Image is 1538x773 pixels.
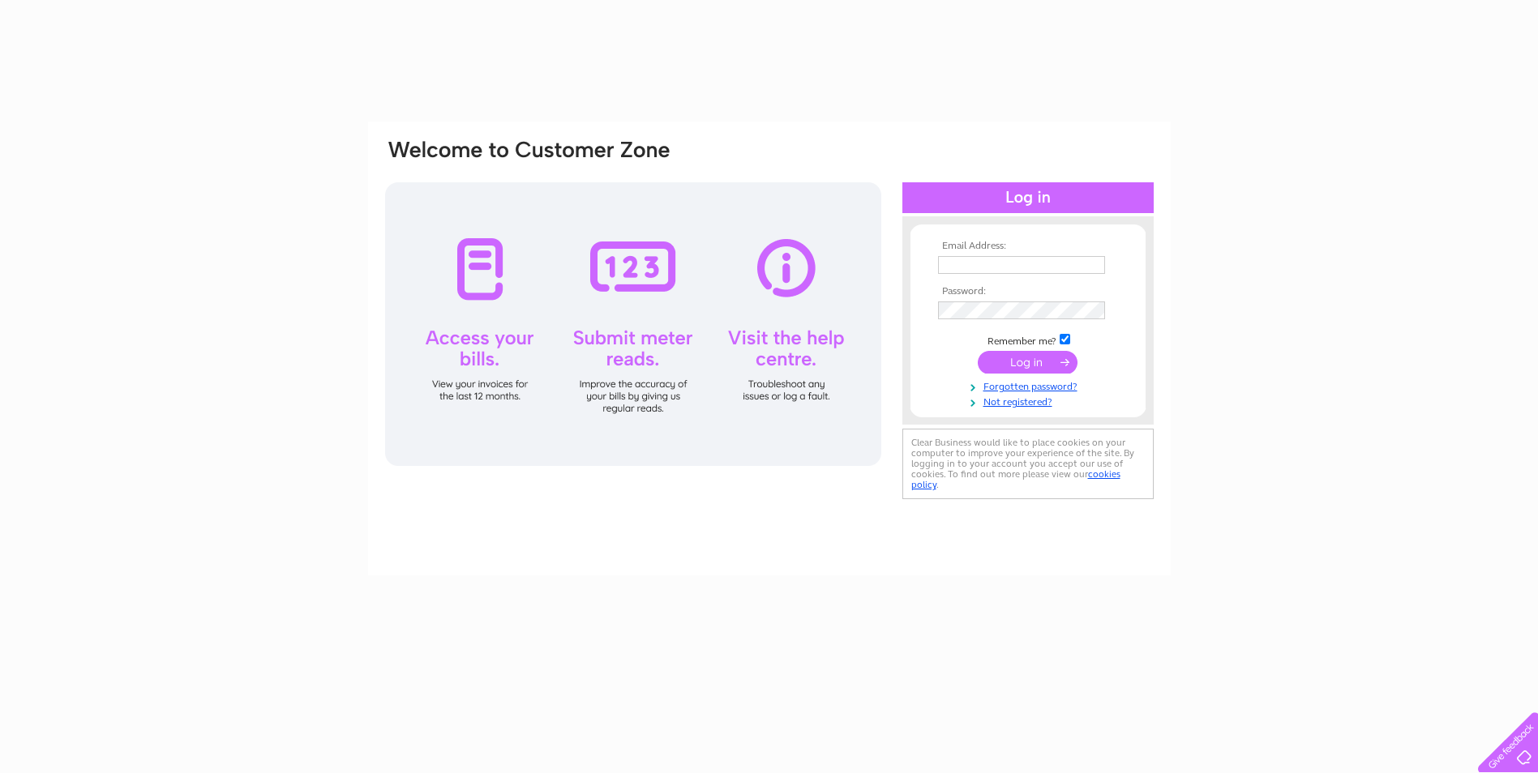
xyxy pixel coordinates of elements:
[978,351,1077,374] input: Submit
[934,286,1122,297] th: Password:
[934,331,1122,348] td: Remember me?
[938,393,1122,408] a: Not registered?
[902,429,1154,499] div: Clear Business would like to place cookies on your computer to improve your experience of the sit...
[934,241,1122,252] th: Email Address:
[938,378,1122,393] a: Forgotten password?
[911,468,1120,490] a: cookies policy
